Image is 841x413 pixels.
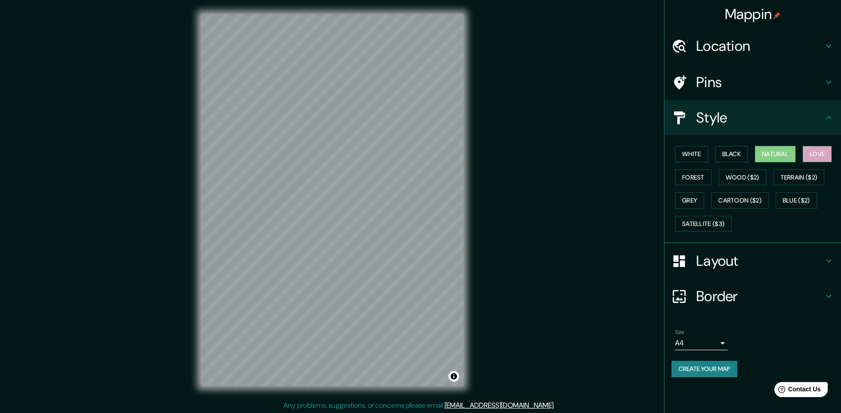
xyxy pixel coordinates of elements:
[755,146,796,162] button: Natural
[445,401,554,410] a: [EMAIL_ADDRESS][DOMAIN_NAME]
[664,243,841,279] div: Layout
[675,192,704,209] button: Grey
[664,100,841,135] div: Style
[664,28,841,64] div: Location
[719,169,766,186] button: Wood ($2)
[283,400,555,411] p: Any problems, suggestions, or concerns please email .
[773,12,781,19] img: pin-icon.png
[664,279,841,314] div: Border
[675,169,712,186] button: Forest
[555,400,556,411] div: .
[696,109,823,126] h4: Style
[696,73,823,91] h4: Pins
[664,65,841,100] div: Pins
[556,400,558,411] div: .
[675,336,728,350] div: A4
[696,287,823,305] h4: Border
[449,371,459,382] button: Toggle attribution
[762,379,831,403] iframe: Help widget launcher
[711,192,769,209] button: Cartoon ($2)
[803,146,832,162] button: Love
[675,216,732,232] button: Satellite ($3)
[715,146,748,162] button: Black
[696,37,823,55] h4: Location
[725,5,781,23] h4: Mappin
[675,329,684,336] label: Size
[675,146,708,162] button: White
[773,169,825,186] button: Terrain ($2)
[201,14,464,386] canvas: Map
[671,361,737,377] button: Create your map
[696,252,823,270] h4: Layout
[776,192,817,209] button: Blue ($2)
